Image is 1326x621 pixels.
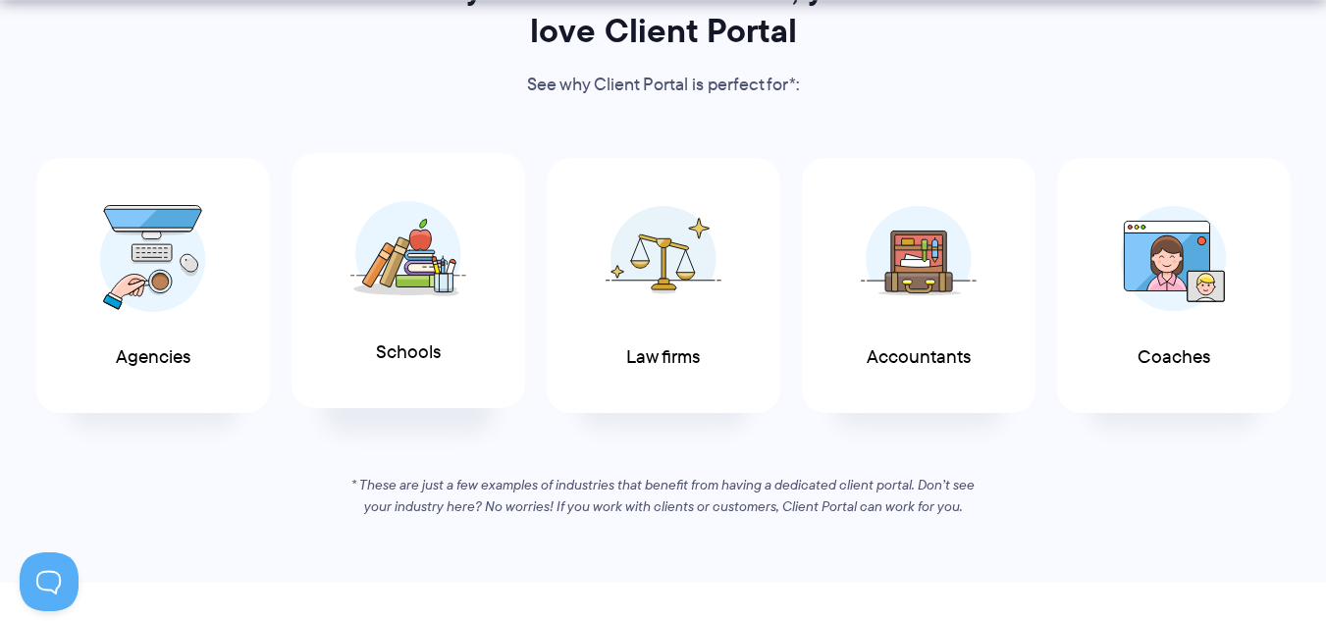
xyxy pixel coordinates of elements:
a: Coaches [1057,158,1291,414]
a: Agencies [36,158,270,414]
a: Law firms [547,158,780,414]
span: Schools [376,342,441,363]
a: Schools [292,153,525,409]
a: Accountants [802,158,1035,414]
span: Agencies [116,347,190,368]
span: Coaches [1138,347,1210,368]
p: See why Client Portal is perfect for*: [410,71,917,100]
span: Law firms [626,347,700,368]
em: * These are just a few examples of industries that benefit from having a dedicated client portal.... [351,475,975,516]
span: Accountants [867,347,971,368]
iframe: Toggle Customer Support [20,552,79,611]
